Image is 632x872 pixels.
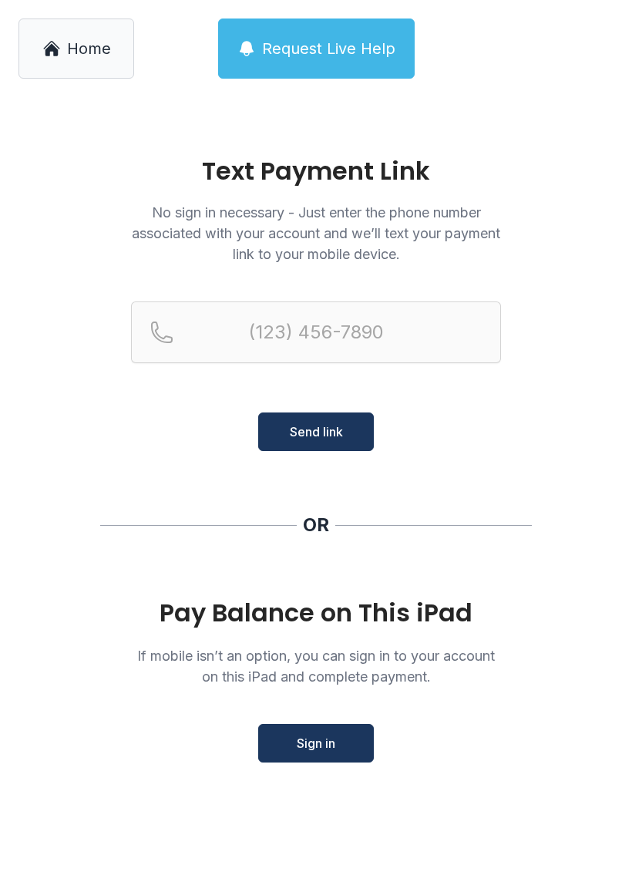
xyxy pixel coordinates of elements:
[131,645,501,687] p: If mobile isn’t an option, you can sign in to your account on this iPad and complete payment.
[131,599,501,627] div: Pay Balance on This iPad
[262,38,395,59] span: Request Live Help
[290,423,343,441] span: Send link
[297,734,335,752] span: Sign in
[303,513,329,537] div: OR
[131,202,501,264] p: No sign in necessary - Just enter the phone number associated with your account and we’ll text yo...
[67,38,111,59] span: Home
[131,301,501,363] input: Reservation phone number
[131,159,501,183] h1: Text Payment Link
